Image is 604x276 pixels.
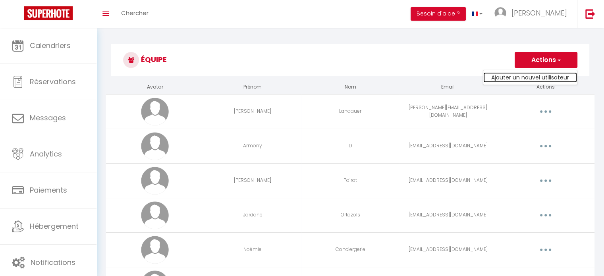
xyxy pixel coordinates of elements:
td: Conciergerie [301,232,399,267]
button: Besoin d'aide ? [411,7,466,21]
span: Paiements [30,185,67,195]
td: Jordane [204,198,301,232]
img: logout [585,9,595,19]
span: [PERSON_NAME] [511,8,567,18]
span: Calendriers [30,41,71,50]
img: avatar.png [141,132,169,160]
img: avatar.png [141,98,169,125]
th: Avatar [106,80,204,94]
td: [PERSON_NAME][EMAIL_ADDRESS][DOMAIN_NAME] [399,94,497,129]
td: [EMAIL_ADDRESS][DOMAIN_NAME] [399,198,497,232]
td: Poirot [301,163,399,198]
button: Actions [515,52,577,68]
img: Super Booking [24,6,73,20]
img: avatar.png [141,236,169,264]
td: [PERSON_NAME] [204,163,301,198]
td: D [301,129,399,163]
th: Prénom [204,80,301,94]
td: [EMAIL_ADDRESS][DOMAIN_NAME] [399,163,497,198]
span: Réservations [30,77,76,87]
th: Actions [497,80,594,94]
a: Ajouter un nouvel utilisateur [483,72,577,83]
th: Nom [301,80,399,94]
td: [EMAIL_ADDRESS][DOMAIN_NAME] [399,129,497,163]
span: Messages [30,113,66,123]
td: [EMAIL_ADDRESS][DOMAIN_NAME] [399,232,497,267]
td: Armony [204,129,301,163]
span: Analytics [30,149,62,159]
span: Notifications [31,257,75,267]
img: avatar.png [141,167,169,195]
td: Noémie [204,232,301,267]
td: Landauer [301,94,399,129]
span: Chercher [121,9,149,17]
img: ... [494,7,506,19]
span: Hébergement [30,221,79,231]
td: Ortozols [301,198,399,232]
th: Email [399,80,497,94]
td: [PERSON_NAME] [204,94,301,129]
h3: Équipe [111,44,589,76]
img: avatar.png [141,201,169,229]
